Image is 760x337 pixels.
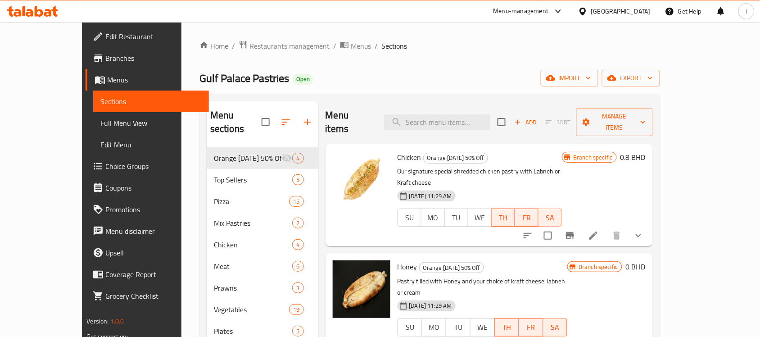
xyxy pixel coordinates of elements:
[214,239,293,250] span: Chicken
[333,260,390,318] img: Honey
[548,73,591,84] span: import
[517,225,538,246] button: sort-choices
[425,211,441,224] span: MO
[214,153,282,164] div: Orange Friday 50% Off
[110,315,124,327] span: 1.0.0
[493,6,549,17] div: Menu-management
[281,153,292,164] svg: Inactive section
[207,255,318,277] div: Meat6
[543,319,568,337] button: SA
[290,305,303,314] span: 19
[450,321,467,334] span: TU
[519,211,535,224] span: FR
[424,153,488,163] span: Orange [DATE] 50% Off
[444,209,468,227] button: TU
[207,212,318,234] div: Mix Pastries2
[402,211,418,224] span: SU
[293,327,303,336] span: 5
[340,40,371,52] a: Menus
[199,41,228,51] a: Home
[86,315,109,327] span: Version:
[492,113,511,132] span: Select section
[746,6,747,16] span: i
[384,114,490,130] input: search
[406,192,456,200] span: [DATE] 11:29 AM
[105,291,202,301] span: Grocery Checklist
[538,226,557,245] span: Select to update
[86,69,209,91] a: Menus
[398,209,421,227] button: SU
[495,211,511,224] span: TH
[293,241,303,249] span: 4
[446,319,470,337] button: TU
[86,47,209,69] a: Branches
[86,155,209,177] a: Choice Groups
[511,115,540,129] button: Add
[214,326,293,337] div: Plates
[210,109,262,136] h2: Menu sections
[289,196,303,207] div: items
[628,225,649,246] button: show more
[86,264,209,285] a: Coverage Report
[107,74,202,85] span: Menus
[214,304,289,315] span: Vegetables
[351,41,371,51] span: Menus
[292,326,303,337] div: items
[289,304,303,315] div: items
[425,321,443,334] span: MO
[398,276,568,298] p: Pastry filled with Honey and your choice of kraft cheese, labneh or cream
[576,108,652,136] button: Manage items
[588,230,599,241] a: Edit menu item
[214,282,293,293] span: Prawns
[609,73,653,84] span: export
[398,166,562,188] p: Our signature special shredded chicken pastry with Labneh or Kraft cheese
[421,319,446,337] button: MO
[100,139,202,150] span: Edit Menu
[105,161,202,172] span: Choice Groups
[93,134,209,155] a: Edit Menu
[491,209,515,227] button: TH
[292,153,303,164] div: items
[406,301,456,310] span: [DATE] 11:29 AM
[326,109,374,136] h2: Menu items
[538,209,562,227] button: SA
[207,147,318,169] div: Orange [DATE] 50% Off4
[239,40,330,52] a: Restaurants management
[584,111,645,133] span: Manage items
[293,74,313,85] div: Open
[105,269,202,280] span: Coverage Report
[292,174,303,185] div: items
[100,96,202,107] span: Sections
[606,225,628,246] button: delete
[540,115,576,129] span: Select section first
[494,319,519,337] button: TH
[559,225,581,246] button: Branch-specific-item
[620,151,646,164] h6: 0.8 BHD
[602,70,660,87] button: export
[232,41,235,51] li: /
[207,277,318,299] div: Prawns3
[293,154,303,163] span: 4
[297,111,318,133] button: Add section
[470,319,495,337] button: WE
[292,218,303,228] div: items
[420,263,484,273] span: Orange [DATE] 50% Off
[207,234,318,255] div: Chicken4
[214,261,293,272] span: Meat
[214,218,293,228] span: Mix Pastries
[214,196,289,207] div: Pizza
[249,41,330,51] span: Restaurants management
[448,211,465,224] span: TU
[86,285,209,307] a: Grocery Checklist
[214,174,293,185] span: Top Sellers
[86,177,209,199] a: Coupons
[256,113,275,132] span: Select all sections
[398,150,421,164] span: Chicken
[275,111,297,133] span: Sort sections
[513,117,538,128] span: Add
[199,40,660,52] nav: breadcrumb
[100,118,202,128] span: Full Menu View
